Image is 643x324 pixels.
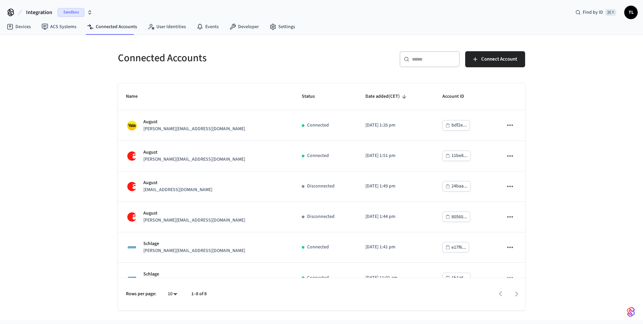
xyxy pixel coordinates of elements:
p: [DATE] 1:44 pm [365,213,426,220]
div: Find by ID⌘ K [570,6,622,18]
div: 1b1a6... [451,274,468,282]
div: 80560... [451,213,467,221]
img: SeamLogoGradient.69752ec5.svg [627,307,635,317]
p: [PERSON_NAME][EMAIL_ADDRESS][DOMAIN_NAME] [143,126,245,133]
img: August Logo, Square [126,180,138,192]
button: 24baa... [442,181,471,191]
div: 24baa... [451,182,468,190]
p: [EMAIL_ADDRESS][DOMAIN_NAME] [143,186,212,193]
p: Connected [307,122,329,129]
span: Name [126,91,146,102]
span: Account ID [442,91,473,102]
p: Connected [307,244,329,251]
a: User Identities [142,21,191,33]
h5: Connected Accounts [118,51,317,65]
p: [PERSON_NAME][EMAIL_ADDRESS][DOMAIN_NAME] [143,217,245,224]
p: [DATE] 11:01 am [365,274,426,281]
p: August [143,179,212,186]
span: Integration [26,8,52,16]
button: 11be8... [442,151,471,161]
a: Devices [1,21,36,33]
button: bdf2e... [442,120,470,131]
p: Connected [307,274,329,281]
span: Find by ID [583,9,603,16]
button: e17f6... [442,242,469,252]
p: [DATE] 1:26 pm [365,122,426,129]
a: Events [191,21,224,33]
p: Disconnected [307,213,335,220]
button: TL [624,6,638,19]
div: 10 [164,289,181,299]
a: Connected Accounts [82,21,142,33]
a: Developer [224,21,264,33]
p: 1–8 of 8 [191,291,207,298]
div: e17f6... [451,243,466,252]
img: Schlage Logo, Square [126,272,138,284]
p: Connected [307,152,329,159]
p: [DATE] 1:41 pm [365,244,426,251]
span: ⌘ K [605,9,616,16]
img: August Logo, Square [126,150,138,162]
a: Settings [264,21,300,33]
p: [DATE] 1:49 pm [365,183,426,190]
button: Connect Account [465,51,525,67]
span: Connect Account [481,55,517,64]
p: Schlage [143,240,245,247]
p: Schlage [143,271,245,278]
span: Sandbox [58,8,84,17]
img: Schlage Logo, Square [126,241,138,253]
span: TL [625,6,637,18]
p: August [143,210,245,217]
p: [PERSON_NAME][EMAIL_ADDRESS][DOMAIN_NAME] [143,247,245,254]
span: Date added(CET) [365,91,409,102]
a: ACS Systems [36,21,82,33]
p: August [143,118,245,126]
img: Yale Logo, Square [126,119,138,132]
p: [PERSON_NAME][EMAIL_ADDRESS][DOMAIN_NAME] [143,156,245,163]
div: bdf2e... [451,121,467,130]
button: 80560... [442,212,470,222]
img: August Logo, Square [126,211,138,223]
span: Status [302,91,324,102]
div: 11be8... [451,152,468,160]
button: 1b1a6... [442,273,471,283]
p: Disconnected [307,183,335,190]
p: [DATE] 1:51 pm [365,152,426,159]
p: Rows per page: [126,291,156,298]
p: August [143,149,245,156]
